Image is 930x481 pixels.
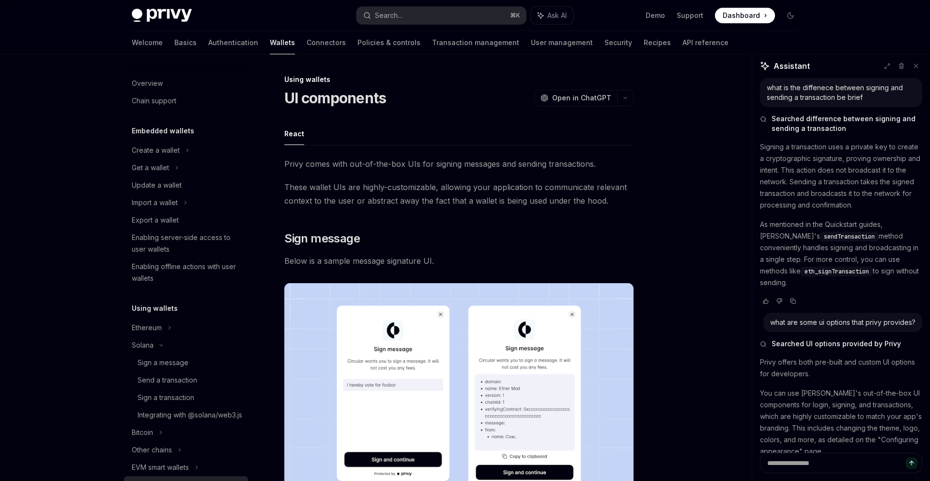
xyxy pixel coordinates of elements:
[531,31,593,54] a: User management
[646,11,665,20] a: Demo
[208,31,258,54] a: Authentication
[715,8,775,23] a: Dashboard
[677,11,703,20] a: Support
[132,9,192,22] img: dark logo
[132,462,189,473] div: EVM smart wallets
[356,7,526,24] button: Search...⌘K
[124,371,248,389] a: Send a transaction
[132,214,179,226] div: Export a wallet
[174,31,197,54] a: Basics
[723,11,760,20] span: Dashboard
[284,122,304,145] button: React
[132,197,178,208] div: Import a wallet
[307,31,346,54] a: Connectors
[124,176,248,194] a: Update a wallet
[132,339,154,351] div: Solana
[767,83,915,102] div: what is the diffenece between signing and sending a transaction be brief
[124,211,248,229] a: Export a wallet
[270,31,295,54] a: Wallets
[534,90,617,106] button: Open in ChatGPT
[138,374,197,386] div: Send a transaction
[760,219,922,289] p: As mentioned in the Quickstart guides, [PERSON_NAME]'s method conveniently handles signing and br...
[132,444,172,456] div: Other chains
[760,387,922,457] p: You can use [PERSON_NAME]'s out-of-the-box UI components for login, signing, and transactions, wh...
[531,7,573,24] button: Ask AI
[124,406,248,424] a: Integrating with @solana/web3.js
[604,31,632,54] a: Security
[644,31,671,54] a: Recipes
[138,357,188,369] div: Sign a message
[124,258,248,287] a: Enabling offline actions with user wallets
[132,322,162,334] div: Ethereum
[772,339,901,349] span: Searched UI options provided by Privy
[124,389,248,406] a: Sign a transaction
[682,31,728,54] a: API reference
[138,409,242,421] div: Integrating with @solana/web3.js
[124,229,248,258] a: Enabling server-side access to user wallets
[510,12,520,19] span: ⌘ K
[124,75,248,92] a: Overview
[132,232,242,255] div: Enabling server-side access to user wallets
[284,89,386,107] h1: UI components
[547,11,567,20] span: Ask AI
[132,162,169,174] div: Get a wallet
[284,157,634,171] span: Privy comes with out-of-the-box UIs for signing messages and sending transactions.
[760,114,922,133] button: Searched difference between signing and sending a transaction
[805,268,869,275] span: eth_signTransaction
[132,427,153,438] div: Bitcoin
[132,144,180,156] div: Create a wallet
[132,95,176,107] div: Chain support
[760,356,922,380] p: Privy offers both pre-built and custom UI options for developers.
[760,339,922,349] button: Searched UI options provided by Privy
[138,392,194,403] div: Sign a transaction
[906,457,917,469] button: Send message
[783,8,798,23] button: Toggle dark mode
[132,179,182,191] div: Update a wallet
[774,60,810,72] span: Assistant
[132,125,194,137] h5: Embedded wallets
[770,318,915,327] div: what are some ui options that privy provides?
[772,114,922,133] span: Searched difference between signing and sending a transaction
[132,31,163,54] a: Welcome
[552,93,611,103] span: Open in ChatGPT
[760,141,922,211] p: Signing a transaction uses a private key to create a cryptographic signature, proving ownership a...
[124,354,248,371] a: Sign a message
[124,92,248,110] a: Chain support
[432,31,519,54] a: Transaction management
[284,75,634,84] div: Using wallets
[132,78,163,89] div: Overview
[284,231,360,246] span: Sign message
[284,254,634,268] span: Below is a sample message signature UI.
[824,233,875,240] span: sendTransaction
[132,303,178,314] h5: Using wallets
[375,10,402,21] div: Search...
[357,31,420,54] a: Policies & controls
[284,180,634,208] span: These wallet UIs are highly-customizable, allowing your application to communicate relevant conte...
[132,261,242,284] div: Enabling offline actions with user wallets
